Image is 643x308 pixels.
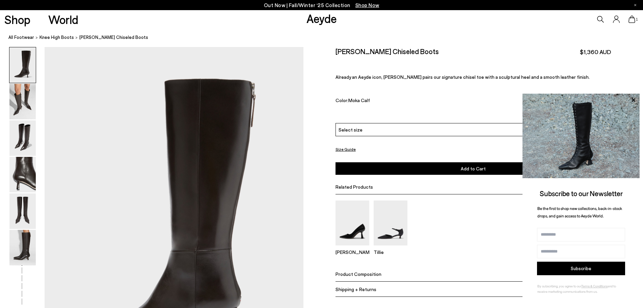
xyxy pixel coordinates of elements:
span: Subscribe to our Newsletter [540,189,623,197]
span: Related Products [336,184,373,190]
p: Out Now | Fall/Winter ‘25 Collection [264,1,379,9]
a: Shop [4,14,30,25]
span: Shipping + Returns [336,286,376,292]
img: Rhea Chiseled Boots - Image 6 [9,230,36,265]
a: knee high boots [39,34,74,41]
button: Size Guide [336,145,356,153]
a: 1 [628,16,635,23]
span: 1 [635,18,639,21]
span: Add to Cart [461,166,486,171]
span: Moka Calf [348,97,370,103]
span: Be the first to shop new collections, back-in-stock drops, and gain access to Aeyde World. [537,206,622,218]
img: Rhea Chiseled Boots - Image 1 [9,47,36,83]
span: Navigate to /collections/new-in [355,2,379,8]
img: Rhea Chiseled Boots - Image 4 [9,157,36,192]
h2: [PERSON_NAME] Chiseled Boots [336,47,439,55]
img: Zandra Pointed Pumps [336,200,369,245]
span: knee high boots [39,34,74,40]
div: Color: [336,97,562,105]
p: Already an Aeyde icon, [PERSON_NAME] pairs our signature chisel toe with a sculptural heel and a ... [336,74,611,80]
p: Tillie [374,249,407,255]
span: Select size [339,126,363,133]
img: Rhea Chiseled Boots - Image 3 [9,120,36,156]
a: World [48,14,78,25]
img: 2a6287a1333c9a56320fd6e7b3c4a9a9.jpg [523,94,640,178]
p: [PERSON_NAME] [336,249,369,255]
span: By subscribing, you agree to our [537,284,581,288]
img: Tillie Ankle Strap Pumps [374,200,407,245]
a: Terms & Conditions [581,284,608,288]
nav: breadcrumb [8,28,643,47]
span: [PERSON_NAME] Chiseled Boots [79,34,148,41]
span: $1,360 AUD [580,48,611,56]
img: Rhea Chiseled Boots - Image 2 [9,84,36,119]
img: Rhea Chiseled Boots - Image 5 [9,193,36,229]
button: Add to Cart [336,162,611,175]
button: Subscribe [537,262,625,275]
a: Aeyde [306,11,337,25]
a: Zandra Pointed Pumps [PERSON_NAME] [336,241,369,255]
span: Product Composition [336,271,381,277]
a: Tillie Ankle Strap Pumps Tillie [374,241,407,255]
a: All Footwear [8,34,34,41]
